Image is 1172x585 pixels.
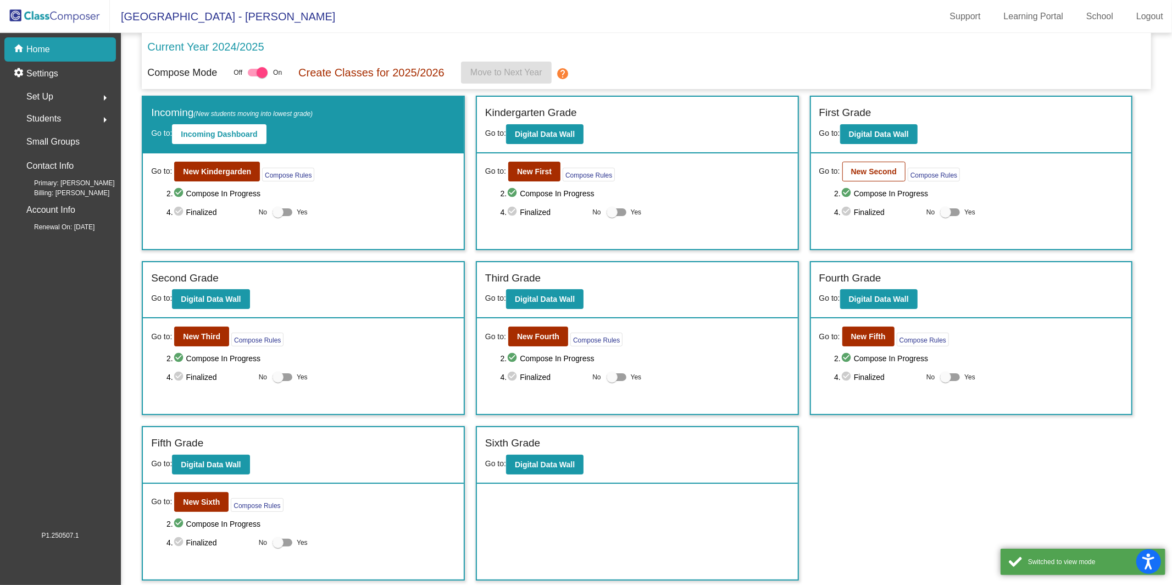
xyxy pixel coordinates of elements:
button: Compose Rules [231,333,284,346]
span: Yes [297,536,308,549]
span: 4. Finalized [166,536,253,549]
button: Digital Data Wall [172,289,249,309]
mat-icon: arrow_right [98,91,112,104]
span: 2. Compose In Progress [501,187,790,200]
label: Second Grade [151,271,219,286]
span: 2. Compose In Progress [166,517,456,531]
span: No [259,538,267,548]
b: Digital Data Wall [515,295,575,303]
span: Go to: [485,165,506,177]
span: Go to: [485,294,506,302]
span: No [259,207,267,217]
span: Yes [631,371,642,384]
mat-icon: settings [13,67,26,80]
b: New Sixth [183,498,220,506]
p: Small Groups [26,134,80,150]
span: Go to: [151,496,172,507]
label: First Grade [819,105,871,121]
span: 4. Finalized [501,371,587,384]
button: New First [508,162,560,181]
p: Compose Mode [147,65,217,80]
span: Yes [964,371,975,384]
mat-icon: home [13,43,26,56]
button: Digital Data Wall [506,124,584,144]
button: New Third [174,327,229,346]
b: Digital Data Wall [181,460,241,469]
mat-icon: check_circle [507,371,520,384]
button: Move to Next Year [461,62,552,84]
span: No [592,372,601,382]
a: Logout [1127,8,1172,25]
span: Go to: [151,331,172,343]
button: Compose Rules [231,498,283,512]
span: Go to: [819,294,840,302]
b: Digital Data Wall [515,460,575,469]
span: Yes [297,371,308,384]
span: 2. Compose In Progress [166,187,456,200]
button: Digital Data Wall [840,289,918,309]
p: Account Info [26,202,75,218]
button: Compose Rules [897,333,949,346]
span: Billing: [PERSON_NAME] [16,188,109,198]
span: Go to: [485,331,506,343]
mat-icon: check_circle [173,187,186,200]
b: New Fourth [517,332,559,341]
mat-icon: check_circle [507,352,520,365]
label: Fifth Grade [151,435,203,451]
mat-icon: check_circle [841,206,854,219]
button: Digital Data Wall [506,289,584,309]
button: Incoming Dashboard [172,124,266,144]
span: Go to: [819,165,840,177]
span: Yes [964,206,975,219]
span: Yes [297,206,308,219]
mat-icon: check_circle [173,206,186,219]
a: School [1077,8,1122,25]
b: New Fifth [851,332,886,341]
mat-icon: check_circle [841,187,854,200]
span: No [926,372,935,382]
button: Compose Rules [563,168,615,181]
span: 4. Finalized [166,371,253,384]
mat-icon: check_circle [507,206,520,219]
a: Support [941,8,990,25]
span: No [592,207,601,217]
span: Go to: [485,129,506,137]
label: Fourth Grade [819,271,881,286]
span: 2. Compose In Progress [834,187,1123,200]
span: 4. Finalized [166,206,253,219]
b: New Third [183,332,220,341]
span: (New students moving into lowest grade) [193,110,313,118]
span: On [273,68,282,78]
label: Third Grade [485,271,541,286]
b: Digital Data Wall [181,295,241,303]
mat-icon: arrow_right [98,113,112,126]
p: Create Classes for 2025/2026 [298,64,445,81]
mat-icon: check_circle [507,187,520,200]
button: Digital Data Wall [172,455,249,474]
b: New First [517,167,552,176]
button: New Second [842,162,906,181]
span: Go to: [151,165,172,177]
span: Go to: [151,129,172,137]
label: Incoming [151,105,313,121]
b: Digital Data Wall [849,295,909,303]
div: Switched to view mode [1028,557,1157,567]
button: New Kindergarden [174,162,260,181]
span: No [926,207,935,217]
span: Renewal On: [DATE] [16,222,95,232]
p: Home [26,43,50,56]
p: Current Year 2024/2025 [147,38,264,55]
button: Compose Rules [570,333,623,346]
span: 4. Finalized [501,206,587,219]
button: Compose Rules [908,168,960,181]
mat-icon: check_circle [841,371,854,384]
mat-icon: check_circle [173,371,186,384]
span: Yes [631,206,642,219]
button: New Fourth [508,327,568,346]
span: No [259,372,267,382]
label: Sixth Grade [485,435,540,451]
mat-icon: check_circle [173,517,186,531]
span: [GEOGRAPHIC_DATA] - [PERSON_NAME] [110,8,335,25]
span: Move to Next Year [470,68,542,77]
span: Go to: [151,294,172,302]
